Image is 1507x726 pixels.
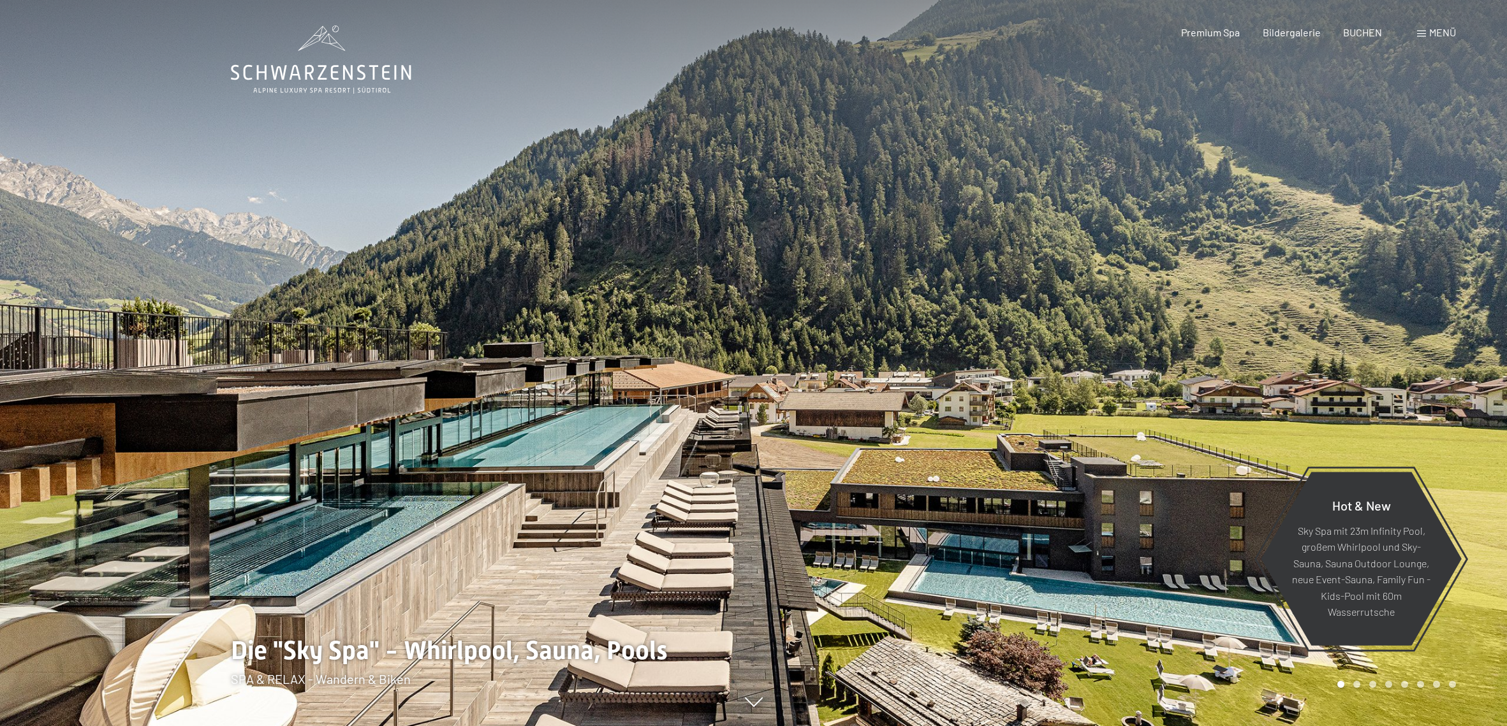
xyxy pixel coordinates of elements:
[1337,681,1344,688] div: Carousel Page 1 (Current Slide)
[1433,681,1440,688] div: Carousel Page 7
[1385,681,1392,688] div: Carousel Page 4
[1429,26,1456,38] span: Menü
[1181,26,1240,38] a: Premium Spa
[1343,26,1382,38] a: BUCHEN
[1353,681,1360,688] div: Carousel Page 2
[1401,681,1408,688] div: Carousel Page 5
[1449,681,1456,688] div: Carousel Page 8
[1417,681,1424,688] div: Carousel Page 6
[1369,681,1376,688] div: Carousel Page 3
[1292,522,1430,620] p: Sky Spa mit 23m Infinity Pool, großem Whirlpool und Sky-Sauna, Sauna Outdoor Lounge, neue Event-S...
[1332,497,1391,512] span: Hot & New
[1333,681,1456,688] div: Carousel Pagination
[1263,26,1321,38] a: Bildergalerie
[1260,471,1462,646] a: Hot & New Sky Spa mit 23m Infinity Pool, großem Whirlpool und Sky-Sauna, Sauna Outdoor Lounge, ne...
